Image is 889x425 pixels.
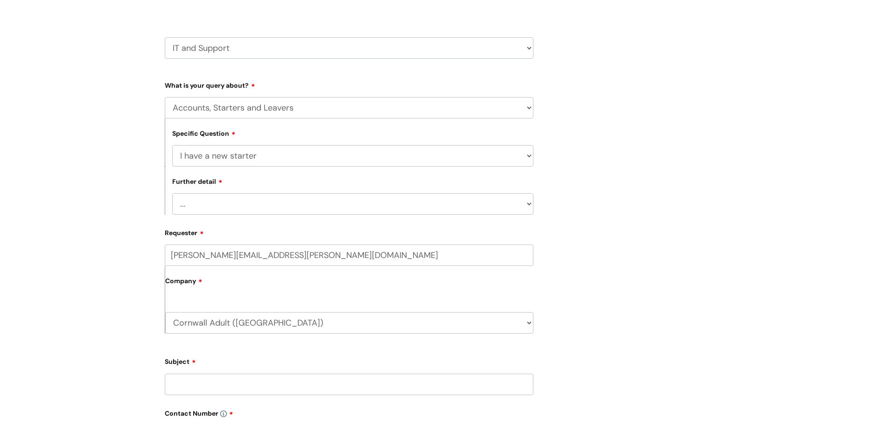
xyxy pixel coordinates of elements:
label: Further detail [172,176,223,186]
label: Requester [165,226,533,237]
label: Subject [165,355,533,366]
input: Email [165,244,533,266]
label: Company [165,274,533,295]
label: Contact Number [165,406,533,418]
img: info-icon.svg [220,411,227,417]
label: What is your query about? [165,78,533,90]
label: Specific Question [172,128,236,138]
